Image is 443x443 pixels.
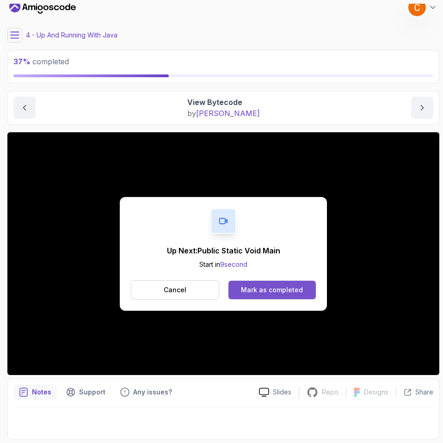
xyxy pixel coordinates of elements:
[164,285,186,295] p: Cancel
[167,245,280,256] p: Up Next: Public Static Void Main
[252,388,299,397] a: Slides
[187,108,260,119] p: by
[13,57,69,66] span: completed
[167,260,280,269] p: Start in
[61,385,111,400] button: Support button
[241,285,303,295] div: Mark as completed
[196,109,260,118] span: [PERSON_NAME]
[187,97,260,108] p: View Bytecode
[415,388,433,397] p: Share
[220,260,247,268] span: 9 second
[79,388,105,397] p: Support
[13,385,57,400] button: notes button
[13,57,31,66] span: 37 %
[26,31,117,40] p: 4 - Up And Running With Java
[32,388,51,397] p: Notes
[364,388,388,397] p: Designs
[411,97,433,119] button: next content
[131,280,219,300] button: Cancel
[133,388,172,397] p: Any issues?
[7,132,439,375] iframe: 5 - View ByteCode
[13,97,36,119] button: previous content
[115,385,178,400] button: Feedback button
[228,281,316,299] button: Mark as completed
[396,388,433,397] button: Share
[273,388,291,397] p: Slides
[322,388,338,397] p: Repo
